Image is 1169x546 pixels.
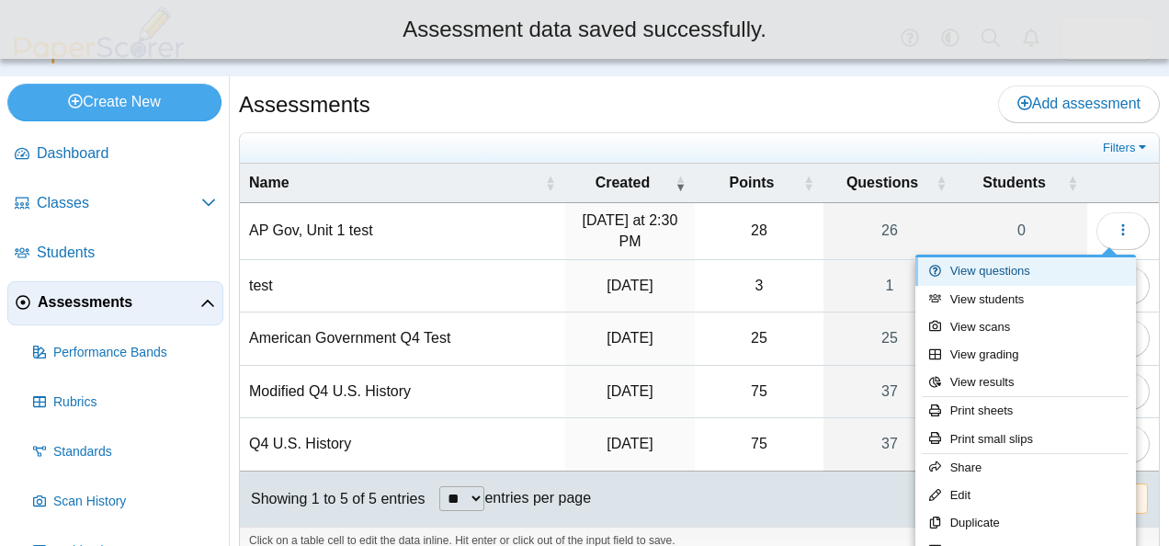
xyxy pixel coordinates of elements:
a: Edit [915,482,1136,509]
td: 75 [695,366,823,418]
time: Apr 8, 2025 at 3:26 PM [607,436,653,451]
span: Created : Activate to remove sorting [675,174,686,192]
a: Performance Bands [26,331,223,375]
a: Filters [1098,139,1154,157]
a: Rubrics [26,381,223,425]
td: test [240,260,565,313]
td: 28 [695,203,823,260]
a: 1 [823,260,956,312]
a: Create New [7,84,221,120]
a: Classes [7,182,223,226]
span: Created [574,173,671,193]
a: Print sheets [915,397,1136,425]
td: Modified Q4 U.S. History [240,366,565,418]
span: Dashboard [37,143,216,164]
a: 25 [823,313,956,364]
a: View grading [915,341,1136,369]
td: 3 [695,260,823,313]
td: 75 [695,418,823,471]
span: Name : Activate to sort [545,174,556,192]
a: PaperScorer [7,51,191,66]
span: Performance Bands [53,344,216,362]
a: 37 [823,366,956,417]
a: Print small slips [915,426,1136,453]
td: 25 [695,313,823,365]
span: Scan History [53,493,216,511]
a: Standards [26,430,223,474]
td: Q4 U.S. History [240,418,565,471]
span: Students [965,173,1063,193]
td: AP Gov, Unit 1 test [240,203,565,260]
a: 37 [823,418,956,470]
span: Assessments [38,292,200,313]
a: View results [915,369,1136,396]
span: Rubrics [53,393,216,412]
a: View questions [915,257,1136,285]
time: Apr 9, 2025 at 9:06 AM [607,383,653,399]
time: Apr 10, 2025 at 2:17 PM [607,278,653,293]
span: Points [704,173,800,193]
a: Add assessment [998,85,1160,122]
span: Add assessment [1017,96,1141,111]
a: Duplicate [915,509,1136,537]
a: 26 [823,203,956,259]
td: American Government Q4 Test [240,313,565,365]
span: Students [37,243,216,263]
span: Classes [37,193,201,213]
span: Students : Activate to sort [1067,174,1078,192]
a: Scan History [26,480,223,524]
span: Standards [53,443,216,461]
time: Sep 22, 2025 at 2:30 PM [583,212,678,248]
div: Showing 1 to 5 of 5 entries [240,472,425,527]
span: Questions [833,173,932,193]
h1: Assessments [239,89,370,120]
span: Name [249,173,541,193]
a: View students [915,286,1136,313]
a: Assessments [7,281,223,325]
a: View scans [915,313,1136,341]
a: 0 [956,203,1087,259]
label: entries per page [484,490,591,506]
div: Assessment data saved successfully. [14,14,1155,45]
a: Share [915,454,1136,482]
a: Students [7,232,223,276]
time: Apr 10, 2025 at 10:34 AM [607,330,653,346]
span: Questions : Activate to sort [936,174,947,192]
span: Points : Activate to sort [803,174,814,192]
a: Dashboard [7,132,223,176]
